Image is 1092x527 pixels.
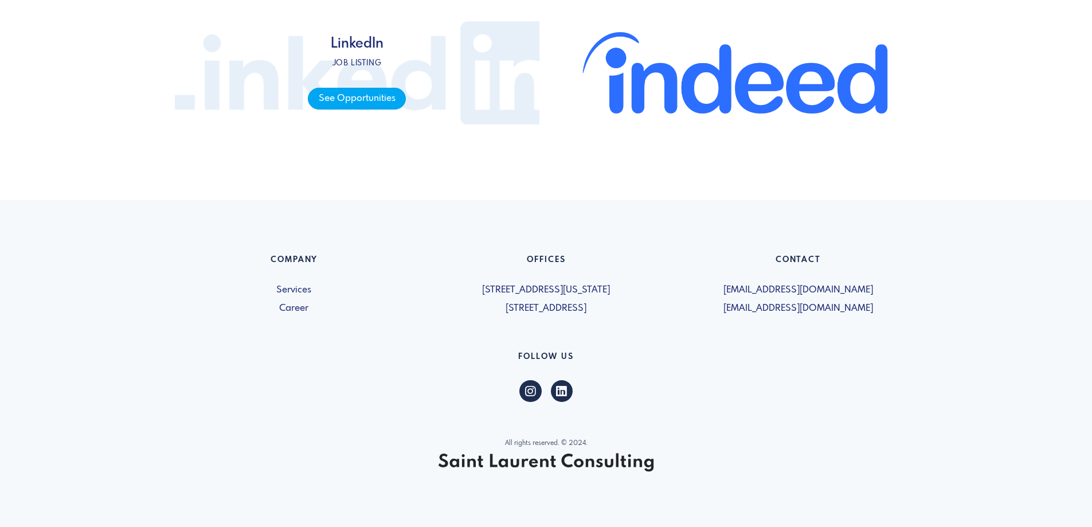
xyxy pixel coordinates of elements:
p: Job listing [308,57,406,69]
a: Career [175,302,413,315]
span: See Opportunities [308,88,406,110]
span: [EMAIL_ADDRESS][DOMAIN_NAME] [679,283,918,297]
span: [EMAIL_ADDRESS][DOMAIN_NAME] [679,302,918,315]
span: [STREET_ADDRESS][US_STATE] [427,283,666,297]
a: Services [175,283,413,297]
h6: Follow US [175,352,918,366]
span: [STREET_ADDRESS] [427,302,666,315]
h6: Company [175,255,413,270]
p: All rights reserved. © 2024. [175,439,918,448]
h6: Contact [679,255,918,270]
h6: Offices [427,255,666,270]
h4: LinkedIn [308,36,406,53]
